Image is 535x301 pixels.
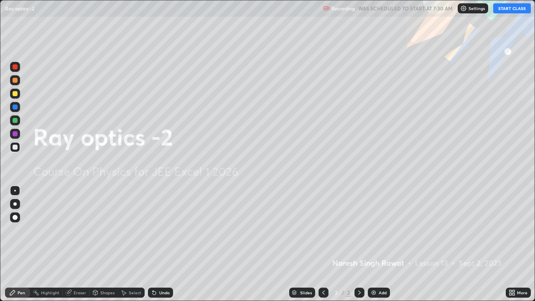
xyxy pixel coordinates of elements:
[370,289,377,296] img: add-slide-button
[5,5,34,12] p: Ray optics -2
[342,290,344,295] div: /
[358,5,453,12] h5: WAS SCHEDULED TO START AT 7:30 AM
[323,5,330,12] img: recording.375f2c34.svg
[493,3,531,13] button: START CLASS
[300,291,312,295] div: Slides
[346,289,351,296] div: 2
[331,5,355,12] p: Recording
[469,6,485,10] p: Settings
[74,291,86,295] div: Eraser
[41,291,59,295] div: Highlight
[460,5,467,12] img: class-settings-icons
[18,291,25,295] div: Pen
[332,290,340,295] div: 2
[100,291,115,295] div: Shapes
[129,291,141,295] div: Select
[379,291,387,295] div: Add
[517,291,527,295] div: More
[159,291,170,295] div: Undo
